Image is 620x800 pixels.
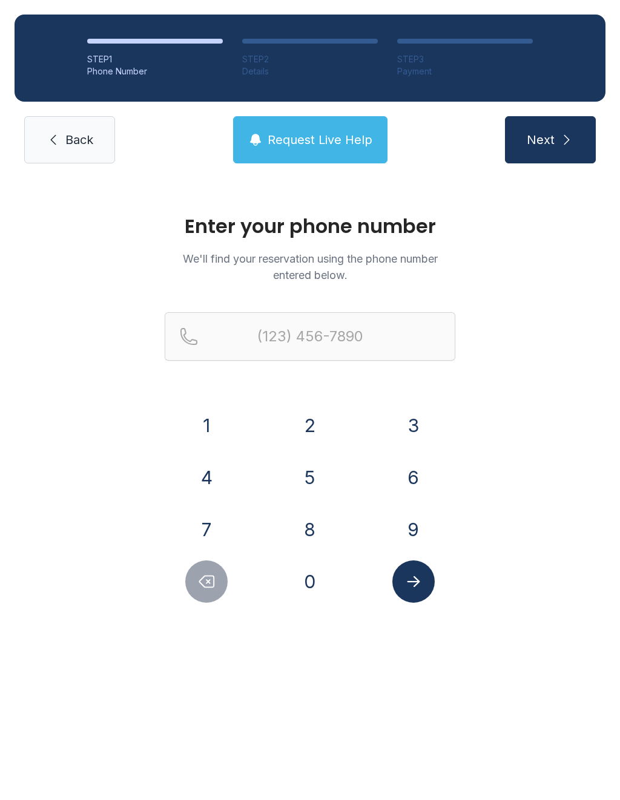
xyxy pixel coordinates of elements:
[242,53,378,65] div: STEP 2
[165,251,455,283] p: We'll find your reservation using the phone number entered below.
[392,508,435,551] button: 9
[185,456,228,499] button: 4
[392,456,435,499] button: 6
[87,65,223,77] div: Phone Number
[165,217,455,236] h1: Enter your phone number
[289,456,331,499] button: 5
[527,131,555,148] span: Next
[165,312,455,361] input: Reservation phone number
[185,508,228,551] button: 7
[268,131,372,148] span: Request Live Help
[289,508,331,551] button: 8
[392,404,435,447] button: 3
[397,65,533,77] div: Payment
[392,560,435,603] button: Submit lookup form
[185,404,228,447] button: 1
[242,65,378,77] div: Details
[397,53,533,65] div: STEP 3
[289,560,331,603] button: 0
[289,404,331,447] button: 2
[65,131,93,148] span: Back
[185,560,228,603] button: Delete number
[87,53,223,65] div: STEP 1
